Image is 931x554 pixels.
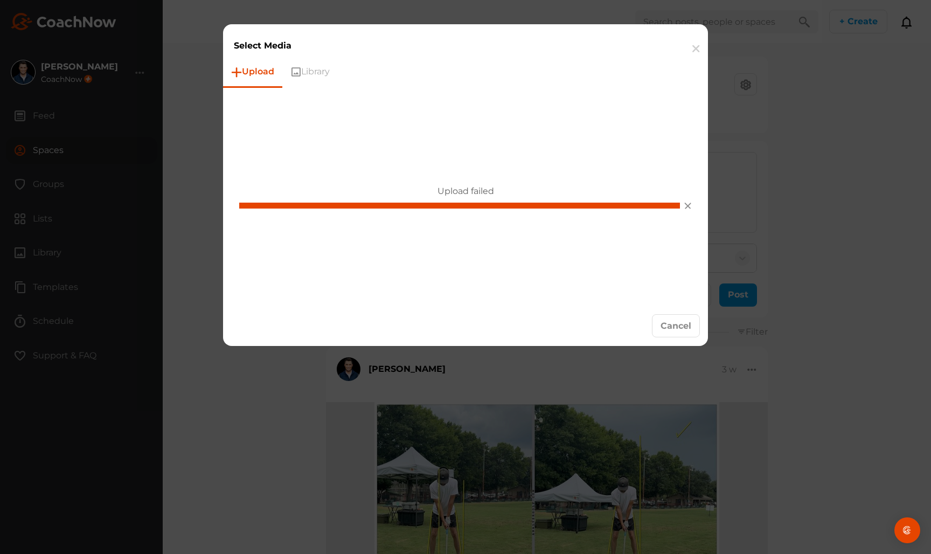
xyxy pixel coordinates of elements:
div: Open Intercom Messenger [894,517,920,543]
p: Upload failed [231,185,700,198]
a: Upload [223,57,282,86]
div: Select Media [223,24,708,57]
a: Library [282,57,338,86]
button: Cancel [652,314,700,337]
